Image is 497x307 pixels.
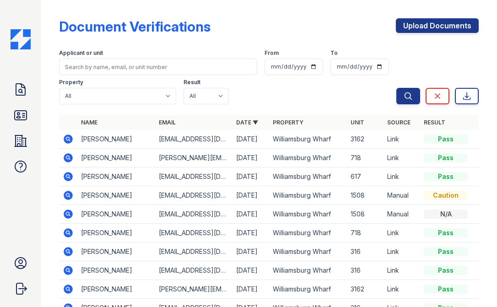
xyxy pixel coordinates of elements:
[77,205,155,224] td: [PERSON_NAME]
[232,242,269,261] td: [DATE]
[155,186,233,205] td: [EMAIL_ADDRESS][DOMAIN_NAME]
[384,167,420,186] td: Link
[384,130,420,149] td: Link
[424,285,468,294] div: Pass
[59,59,257,75] input: Search by name, email, or unit number
[269,186,347,205] td: Williamsburg Wharf
[59,18,211,35] div: Document Verifications
[424,119,445,126] a: Result
[155,242,233,261] td: [EMAIL_ADDRESS][DOMAIN_NAME]
[155,224,233,242] td: [EMAIL_ADDRESS][DOMAIN_NAME]
[155,167,233,186] td: [EMAIL_ADDRESS][DOMAIN_NAME]
[81,119,97,126] a: Name
[347,242,384,261] td: 316
[269,280,347,299] td: Williamsburg Wharf
[269,242,347,261] td: Williamsburg Wharf
[159,119,176,126] a: Email
[184,79,200,86] label: Result
[347,149,384,167] td: 718
[59,79,83,86] label: Property
[269,167,347,186] td: Williamsburg Wharf
[269,261,347,280] td: Williamsburg Wharf
[424,266,468,275] div: Pass
[232,205,269,224] td: [DATE]
[384,205,420,224] td: Manual
[236,119,258,126] a: Date ▼
[396,18,479,33] a: Upload Documents
[269,224,347,242] td: Williamsburg Wharf
[384,280,420,299] td: Link
[232,224,269,242] td: [DATE]
[387,119,411,126] a: Source
[77,242,155,261] td: [PERSON_NAME]
[232,130,269,149] td: [DATE]
[77,224,155,242] td: [PERSON_NAME]
[265,49,279,57] label: From
[155,280,233,299] td: [PERSON_NAME][EMAIL_ADDRESS][DOMAIN_NAME]
[424,153,468,162] div: Pass
[424,172,468,181] div: Pass
[77,149,155,167] td: [PERSON_NAME]
[424,228,468,237] div: Pass
[347,186,384,205] td: 1508
[347,280,384,299] td: 3162
[384,186,420,205] td: Manual
[77,130,155,149] td: [PERSON_NAME]
[384,261,420,280] td: Link
[269,130,347,149] td: Williamsburg Wharf
[77,167,155,186] td: [PERSON_NAME]
[330,49,338,57] label: To
[232,261,269,280] td: [DATE]
[232,167,269,186] td: [DATE]
[347,167,384,186] td: 617
[77,261,155,280] td: [PERSON_NAME]
[155,261,233,280] td: [EMAIL_ADDRESS][DOMAIN_NAME]
[155,149,233,167] td: [PERSON_NAME][EMAIL_ADDRESS][DOMAIN_NAME]
[347,224,384,242] td: 718
[351,119,364,126] a: Unit
[424,247,468,256] div: Pass
[384,224,420,242] td: Link
[424,191,468,200] div: Caution
[77,186,155,205] td: [PERSON_NAME]
[424,135,468,144] div: Pass
[155,130,233,149] td: [EMAIL_ADDRESS][DOMAIN_NAME]
[269,205,347,224] td: Williamsburg Wharf
[424,210,468,219] div: N/A
[384,149,420,167] td: Link
[59,49,103,57] label: Applicant or unit
[273,119,303,126] a: Property
[232,149,269,167] td: [DATE]
[384,242,420,261] td: Link
[155,205,233,224] td: [EMAIL_ADDRESS][DOMAIN_NAME]
[347,205,384,224] td: 1508
[269,149,347,167] td: Williamsburg Wharf
[232,186,269,205] td: [DATE]
[347,261,384,280] td: 316
[347,130,384,149] td: 3162
[232,280,269,299] td: [DATE]
[11,29,31,49] img: CE_Icon_Blue-c292c112584629df590d857e76928e9f676e5b41ef8f769ba2f05ee15b207248.png
[77,280,155,299] td: [PERSON_NAME]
